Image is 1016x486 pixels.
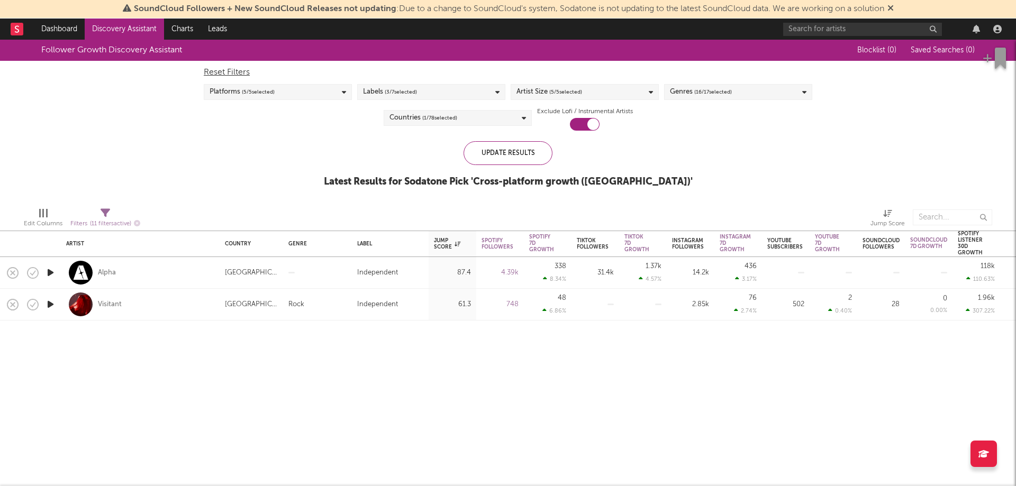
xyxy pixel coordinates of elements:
[577,237,609,250] div: Tiktok Followers
[24,204,62,235] div: Edit Columns
[225,298,278,311] div: [GEOGRAPHIC_DATA]
[670,86,732,98] div: Genres
[734,307,757,314] div: 2.74 %
[41,44,182,57] div: Follower Growth Discovery Assistant
[543,276,566,282] div: 8.34 %
[815,234,840,253] div: YouTube 7D Growth
[720,234,751,253] div: Instagram 7D Growth
[434,237,460,250] div: Jump Score
[887,47,896,54] span: ( 0 )
[887,5,894,13] span: Dismiss
[930,308,947,314] div: 0.00 %
[981,263,995,270] div: 118k
[164,19,201,40] a: Charts
[828,307,852,314] div: 0.40 %
[201,19,234,40] a: Leads
[357,241,418,247] div: Label
[735,276,757,282] div: 3.17 %
[24,217,62,230] div: Edit Columns
[385,86,417,98] span: ( 3 / 7 selected)
[767,237,803,250] div: YouTube Subscribers
[70,204,140,235] div: Filters(11 filters active)
[225,241,273,247] div: Country
[694,86,732,98] span: ( 16 / 17 selected)
[85,19,164,40] a: Discovery Assistant
[34,19,85,40] a: Dashboard
[537,105,633,118] label: Exclude Lofi / Instrumental Artists
[482,267,519,279] div: 4.39k
[745,263,757,270] div: 436
[870,217,905,230] div: Jump Score
[749,295,757,301] div: 76
[908,46,975,54] button: Saved Searches (0)
[767,298,804,311] div: 502
[966,276,995,282] div: 110.63 %
[672,298,709,311] div: 2.85k
[913,209,992,225] input: Search...
[542,307,566,314] div: 6.86 %
[958,231,983,256] div: Spotify Listener 30D Growth
[324,176,693,188] div: Latest Results for Sodatone Pick ' Cross-platform growth ([GEOGRAPHIC_DATA]) '
[978,295,995,301] div: 1.96k
[558,295,566,301] div: 48
[911,47,975,54] span: Saved Searches
[966,307,995,314] div: 307.22 %
[434,267,471,279] div: 87.4
[134,5,396,13] span: SoundCloud Followers + New SoundCloud Releases not updating
[134,5,884,13] span: : Due to a change to SoundCloud's system, Sodatone is not updating to the latest SoundCloud data....
[357,298,398,311] div: Independent
[204,66,812,79] div: Reset Filters
[288,241,341,247] div: Genre
[624,234,649,253] div: Tiktok 7D Growth
[966,47,975,54] span: ( 0 )
[389,112,457,124] div: Countries
[464,141,552,165] div: Update Results
[646,263,661,270] div: 1.37k
[288,298,304,311] div: Rock
[225,267,278,279] div: [GEOGRAPHIC_DATA]
[434,298,471,311] div: 61.3
[357,267,398,279] div: Independent
[910,237,947,250] div: Soundcloud 7D Growth
[210,86,275,98] div: Platforms
[857,47,896,54] span: Blocklist
[639,276,661,282] div: 4.57 %
[555,263,566,270] div: 338
[783,23,942,36] input: Search for artists
[482,237,513,250] div: Spotify Followers
[242,86,275,98] span: ( 5 / 5 selected)
[98,300,122,309] a: Visitant
[66,241,209,247] div: Artist
[863,237,900,250] div: Soundcloud Followers
[943,295,947,302] div: 0
[863,298,900,311] div: 28
[549,86,582,98] span: ( 5 / 5 selected)
[577,267,614,279] div: 31.4k
[98,268,116,278] a: Alpha
[848,295,852,301] div: 2
[516,86,582,98] div: Artist Size
[870,204,905,235] div: Jump Score
[90,221,131,227] span: ( 11 filters active)
[70,217,140,231] div: Filters
[482,298,519,311] div: 748
[363,86,417,98] div: Labels
[422,112,457,124] span: ( 1 / 78 selected)
[672,267,709,279] div: 14.2k
[672,237,704,250] div: Instagram Followers
[529,234,554,253] div: Spotify 7D Growth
